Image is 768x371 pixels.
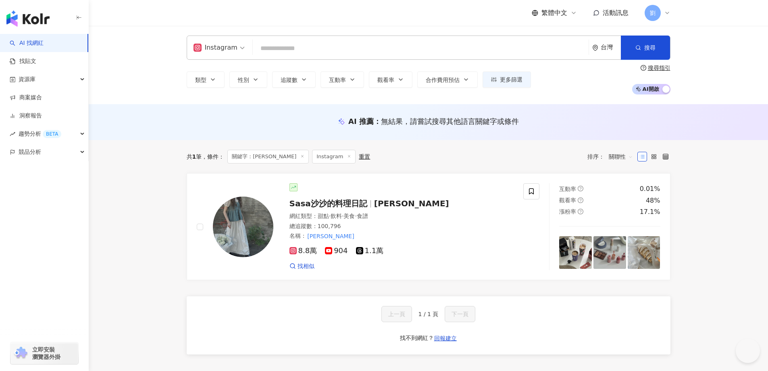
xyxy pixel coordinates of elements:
[187,71,225,88] button: 類型
[621,36,670,60] button: 搜尋
[648,65,670,71] div: 搜尋指引
[601,44,621,51] div: 台灣
[541,8,567,17] span: 繁體中文
[289,247,317,255] span: 8.8萬
[381,117,519,126] span: 無結果，請嘗試搜尋其他語言關鍵字或條件
[355,213,356,219] span: ·
[644,44,656,51] span: 搜尋
[417,71,478,88] button: 合作費用預估
[603,9,629,17] span: 活動訊息
[43,130,61,138] div: BETA
[609,150,633,163] span: 關聯性
[10,131,15,137] span: rise
[10,57,36,65] a: 找貼文
[227,150,309,163] span: 關鍵字：[PERSON_NAME]
[559,208,576,215] span: 漲粉率
[646,196,660,205] div: 48%
[318,213,329,219] span: 甜點
[628,236,660,269] img: post-image
[238,77,249,83] span: 性別
[329,77,346,83] span: 互動率
[187,153,202,160] div: 共 筆
[650,8,656,17] span: 劉
[306,232,356,241] mark: [PERSON_NAME]
[312,150,356,163] span: Instagram
[32,346,60,361] span: 立即安裝 瀏覽器外掛
[587,150,637,163] div: 排序：
[400,334,434,342] div: 找不到網紅？
[445,306,475,322] button: 下一頁
[736,339,760,363] iframe: Help Scout Beacon - Open
[10,39,44,47] a: searchAI 找網紅
[329,213,331,219] span: ·
[289,212,514,220] div: 網紅類型 ：
[640,208,660,216] div: 17.1%
[434,332,457,345] button: 回報建立
[213,197,273,257] img: KOL Avatar
[325,247,348,255] span: 904
[377,77,394,83] span: 觀看率
[592,45,598,51] span: environment
[19,143,41,161] span: 競品分析
[19,70,35,88] span: 資源庫
[272,71,316,88] button: 追蹤數
[10,112,42,120] a: 洞察報告
[356,247,384,255] span: 1.1萬
[418,311,439,317] span: 1 / 1 頁
[381,306,412,322] button: 上一頁
[202,153,224,160] span: 條件 ：
[321,71,364,88] button: 互動率
[641,65,646,71] span: question-circle
[369,71,412,88] button: 觀看率
[298,262,314,270] span: 找相似
[6,10,50,27] img: logo
[500,76,522,83] span: 更多篩選
[578,209,583,214] span: question-circle
[559,197,576,203] span: 觀看率
[483,71,531,88] button: 更多篩選
[578,186,583,191] span: question-circle
[593,236,626,269] img: post-image
[192,153,196,160] span: 1
[359,153,370,160] div: 重置
[10,342,78,364] a: chrome extension立即安裝 瀏覽器外掛
[195,77,206,83] span: 類型
[289,262,314,270] a: 找相似
[342,213,343,219] span: ·
[229,71,267,88] button: 性別
[19,125,61,143] span: 趨勢分析
[559,236,592,269] img: post-image
[434,335,457,342] span: 回報建立
[281,77,298,83] span: 追蹤數
[374,199,449,208] span: [PERSON_NAME]
[343,213,355,219] span: 美食
[640,184,660,193] div: 0.01%
[357,213,368,219] span: 食譜
[10,94,42,102] a: 商案媒合
[426,77,460,83] span: 合作費用預估
[187,173,670,280] a: KOL AvatarSasa沙沙的料理日記[PERSON_NAME]網紅類型：甜點·飲料·美食·食譜總追蹤數：100,796名稱：[PERSON_NAME]8.8萬9041.1萬找相似互動率qu...
[559,186,576,192] span: 互動率
[13,347,29,360] img: chrome extension
[289,232,356,241] span: 名稱 ：
[289,199,367,208] span: Sasa沙沙的料理日記
[331,213,342,219] span: 飲料
[194,41,237,54] div: Instagram
[578,197,583,203] span: question-circle
[348,116,519,126] div: AI 推薦 ：
[289,222,514,231] div: 總追蹤數 ： 100,796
